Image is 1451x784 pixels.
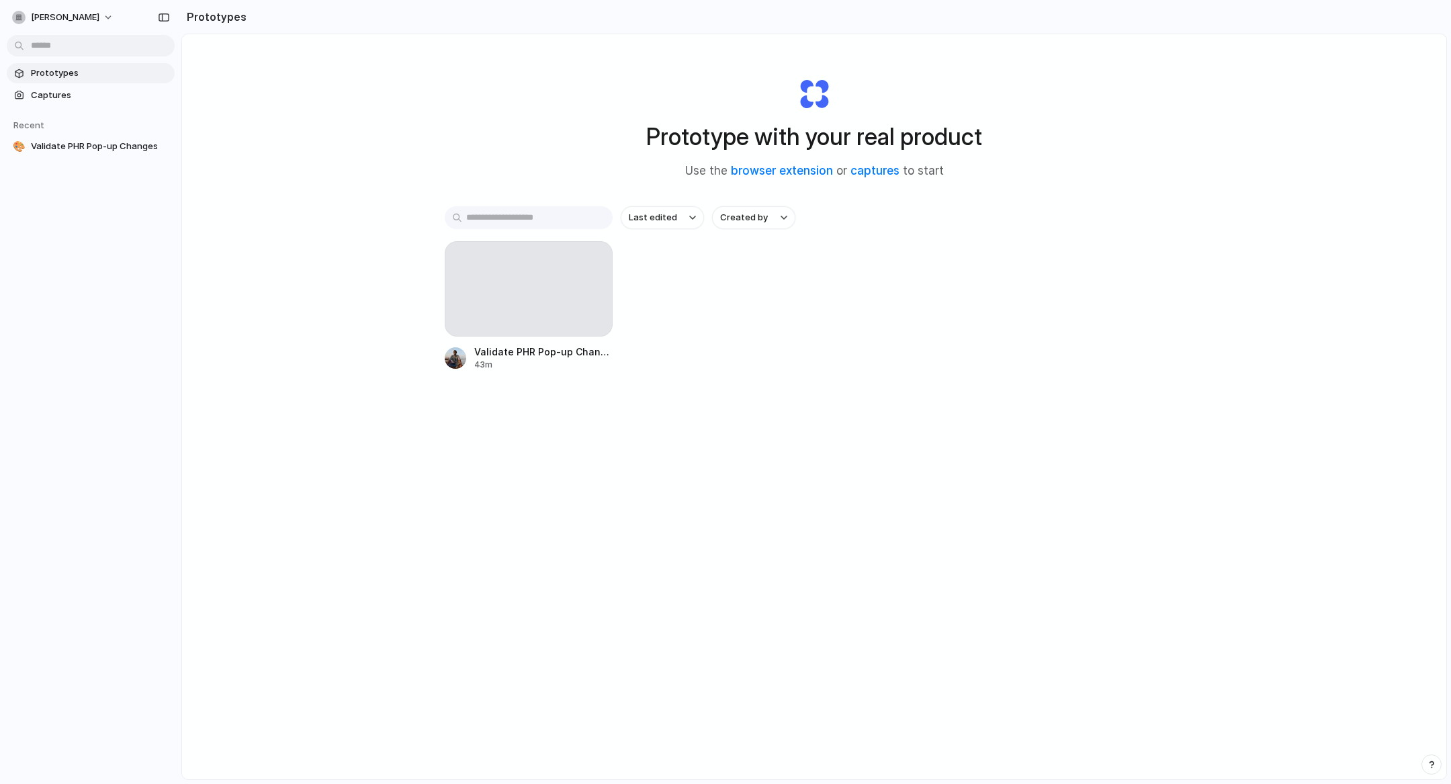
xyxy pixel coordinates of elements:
[12,140,26,153] div: 🎨
[13,120,44,130] span: Recent
[181,9,247,25] h2: Prototypes
[731,164,833,177] a: browser extension
[621,206,704,229] button: Last edited
[474,359,613,371] div: 43m
[646,119,982,155] h1: Prototype with your real product
[31,89,169,102] span: Captures
[31,67,169,80] span: Prototypes
[712,206,795,229] button: Created by
[720,211,768,224] span: Created by
[31,140,169,153] span: Validate PHR Pop-up Changes
[685,163,944,180] span: Use the or to start
[7,85,175,105] a: Captures
[31,11,99,24] span: [PERSON_NAME]
[474,345,613,359] span: Validate PHR Pop-up Changes
[629,211,677,224] span: Last edited
[7,136,175,157] a: 🎨Validate PHR Pop-up Changes
[445,241,613,371] a: Validate PHR Pop-up Changes43m
[7,7,120,28] button: [PERSON_NAME]
[7,63,175,83] a: Prototypes
[850,164,899,177] a: captures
